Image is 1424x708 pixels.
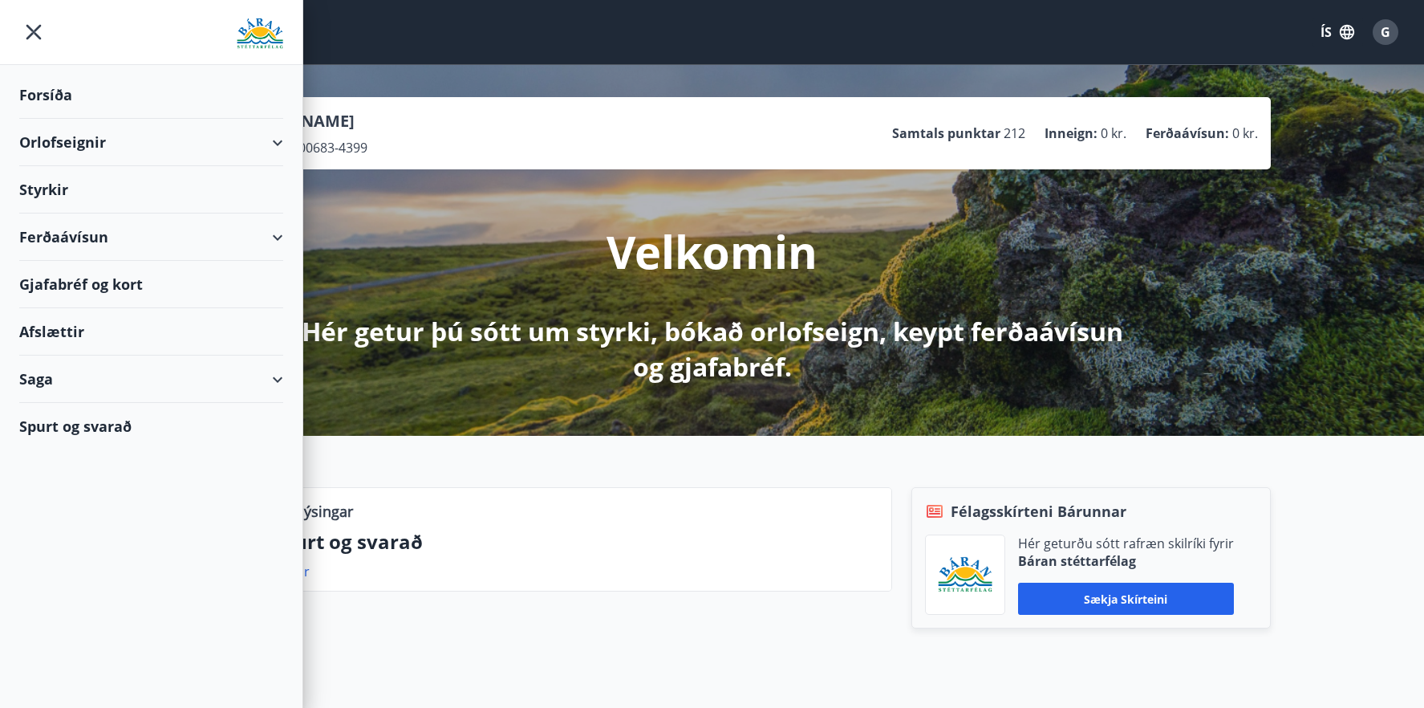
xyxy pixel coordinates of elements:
[1045,124,1097,142] p: Inneign :
[19,403,283,450] div: Spurt og svarað
[1018,552,1234,570] p: Báran stéttarfélag
[19,356,283,403] div: Saga
[289,314,1136,385] p: Hér getur þú sótt um styrki, bókað orlofseign, keypt ferðaávísun og gjafabréf.
[1381,23,1390,41] span: G
[892,124,1000,142] p: Samtals punktar
[291,139,367,157] span: 200683-4399
[1146,124,1229,142] p: Ferðaávísun :
[938,556,992,594] img: Bz2lGXKH3FXEIQKvoQ8VL0Fr0uCiWgfgA3I6fSs8.png
[1101,124,1126,142] span: 0 kr.
[19,119,283,166] div: Orlofseignir
[1018,583,1234,615] button: Sækja skírteini
[1232,124,1258,142] span: 0 kr.
[19,18,48,47] button: menu
[19,71,283,119] div: Forsíða
[272,501,353,522] p: Upplýsingar
[19,261,283,308] div: Gjafabréf og kort
[272,563,310,580] a: Nánar
[1004,124,1025,142] span: 212
[237,18,283,50] img: union_logo
[272,528,878,555] p: Spurt og svarað
[1018,535,1234,552] p: Hér geturðu sótt rafræn skilríki fyrir
[19,308,283,356] div: Afslættir
[1366,13,1405,51] button: G
[951,501,1126,522] span: Félagsskírteni Bárunnar
[1312,18,1363,47] button: ÍS
[19,214,283,261] div: Ferðaávísun
[607,221,817,282] p: Velkomin
[19,166,283,214] div: Styrkir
